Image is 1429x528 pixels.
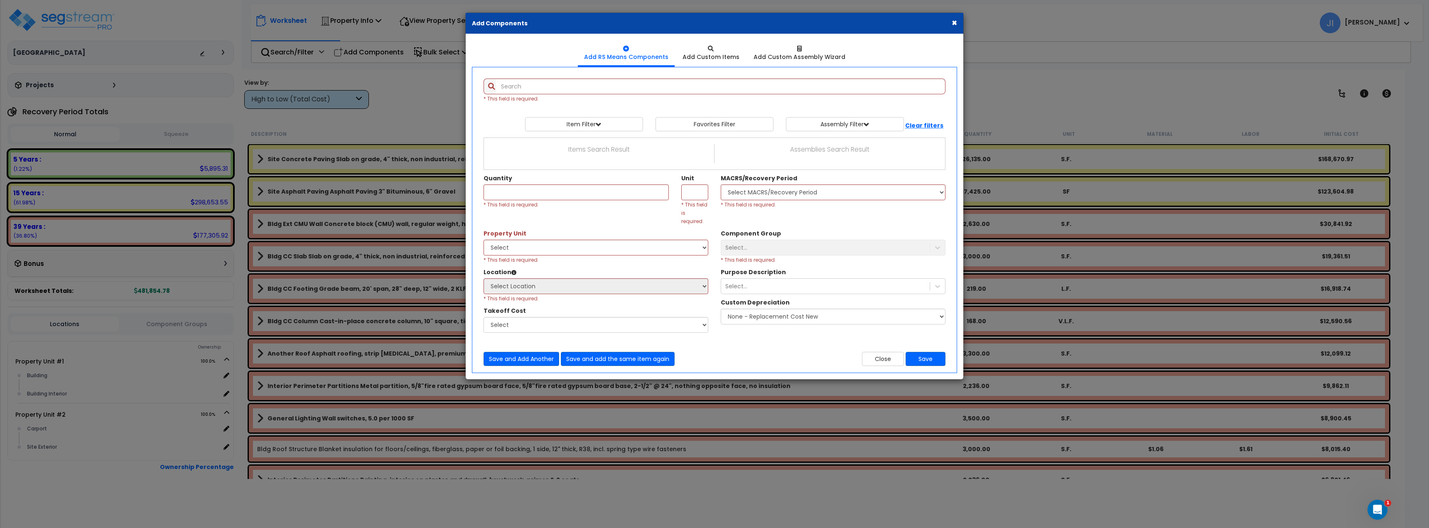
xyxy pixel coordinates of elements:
button: Save and Add Another [484,352,559,366]
b: Add Components [472,19,528,27]
label: Property Unit [484,229,526,238]
button: Item Filter [525,117,643,131]
small: * This field is required. [484,257,539,263]
button: Save [906,352,945,366]
p: Assemblies Search Result [721,144,939,155]
button: × [952,18,957,27]
span: 1 [1385,500,1391,506]
small: * This field is required. [484,96,539,102]
small: * This field is required. [721,257,776,263]
b: Clear filters [905,121,943,130]
small: * This field is required. [484,295,539,302]
button: Close [862,352,904,366]
small: * This field is required. [484,201,539,208]
iframe: Intercom live chat [1368,500,1387,520]
button: Save and add the same item again [561,352,675,366]
small: * This field is required. [681,201,707,225]
label: MACRS/Recovery Period [721,174,797,182]
label: Quantity [484,174,512,182]
button: Assembly Filter [786,117,904,131]
label: Location [484,268,516,276]
label: Unit [681,174,694,182]
div: Add Custom Items [683,53,739,61]
label: Custom Depreciation [721,298,790,307]
div: Add Custom Assembly Wizard [754,53,845,61]
select: The Custom Item Descriptions in this Dropdown have been designated as 'Takeoff Costs' within thei... [484,317,708,333]
label: A Purpose Description Prefix can be used to customize the Item Description that will be shown in ... [721,268,786,276]
small: * This field is required. [721,201,776,208]
label: Component Group [721,229,781,238]
label: The Custom Item Descriptions in this Dropdown have been designated as 'Takeoff Costs' within thei... [484,307,526,315]
div: Select... [725,282,747,290]
div: Add RS Means Components [584,53,668,61]
input: Search [496,79,945,94]
button: Favorites Filter [656,117,773,131]
p: Items Search Result [490,144,708,155]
